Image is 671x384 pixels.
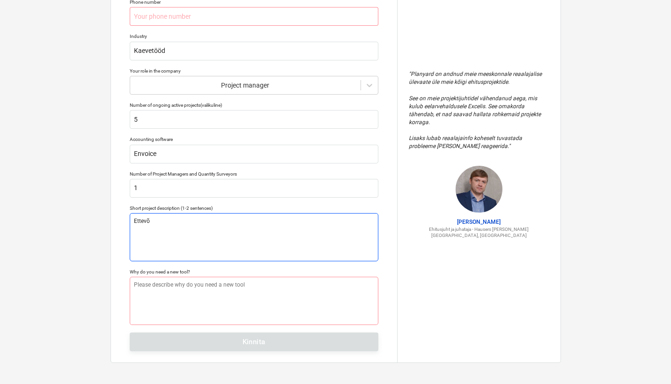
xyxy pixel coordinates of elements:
input: Number of Project Managers and Quantity Surveyors [130,179,378,198]
input: Accounting software [130,145,378,163]
input: Number of ongoing active projects [130,110,378,129]
div: Why do you need a new tool? [130,269,378,275]
input: Industry [130,42,378,60]
p: " Planyard on andnud meie meeskonnale reaalajalise ülevaate üle meie kõigi ehitusprojektide. See ... [409,70,549,151]
div: Number of Project Managers and Quantity Surveyors [130,171,378,177]
textarea: Ettevõ [130,213,378,261]
iframe: Chat Widget [624,339,671,384]
img: Tomy Saaron [456,166,502,213]
div: Accounting software [130,136,378,142]
div: Your role in the company [130,68,378,74]
p: [GEOGRAPHIC_DATA], [GEOGRAPHIC_DATA] [409,232,549,238]
input: Your phone number [130,7,378,26]
p: Ehitusjuht ja juhataja - Hausers [PERSON_NAME] [409,226,549,232]
p: [PERSON_NAME] [409,218,549,226]
div: Short project description (1-2 sentences) [130,205,378,211]
div: Industry [130,33,378,39]
div: Number of ongoing active projects (valikuline) [130,102,378,108]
